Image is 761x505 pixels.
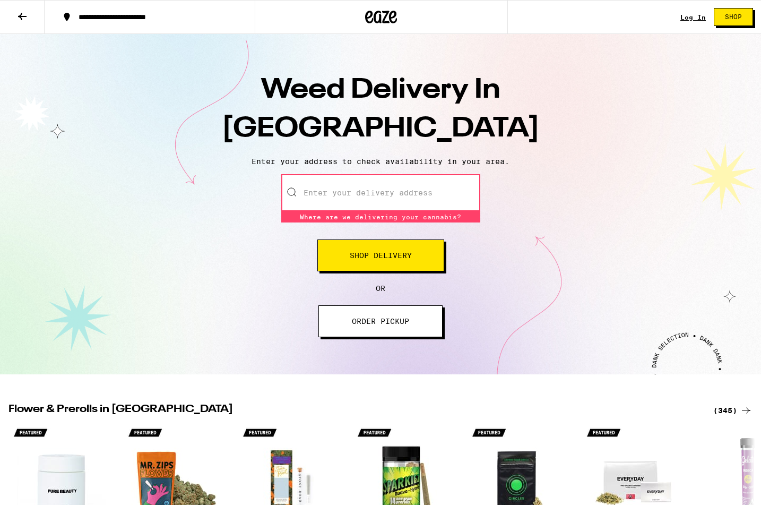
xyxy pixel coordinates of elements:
[714,8,753,26] button: Shop
[6,7,76,16] span: Hi. Need any help?
[195,71,566,149] h1: Weed Delivery In
[376,284,385,293] span: OR
[318,305,443,337] button: ORDER PICKUP
[281,174,480,211] input: Enter your delivery address
[11,157,750,166] p: Enter your address to check availability in your area.
[680,14,706,21] a: Log In
[350,252,412,259] span: Shop Delivery
[706,8,761,26] a: Shop
[352,318,409,325] span: ORDER PICKUP
[317,239,444,271] button: Shop Delivery
[713,404,753,417] a: (345)
[8,404,701,417] h2: Flower & Prerolls in [GEOGRAPHIC_DATA]
[725,14,742,20] span: Shop
[281,211,480,222] div: Where are we delivering your cannabis?
[222,115,540,143] span: [GEOGRAPHIC_DATA]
